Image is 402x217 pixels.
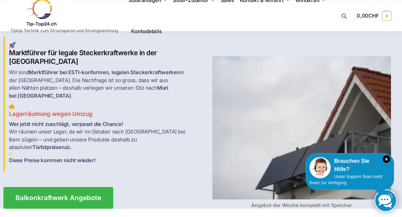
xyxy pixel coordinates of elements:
a: 0,00CHF 0 [357,6,392,26]
img: Balkon-Terrassen-Kraftwerke 3 [9,151,14,157]
img: Balkon-Terrassen-Kraftwerke 4 [212,56,391,199]
div: Brauchen Sie Hilfe? [309,157,390,174]
span: Balkonkraftwerk Angebote [15,195,101,201]
p: Wir sind in der [GEOGRAPHIC_DATA]. Die Nachfrage ist so gross, dass wir aus allen Nähten platzen ... [9,69,197,100]
img: Customer service [309,157,331,178]
a: Balkonkraftwerk Angebote [3,187,113,209]
h3: Lagerräumung wegen Umzug [9,104,197,118]
i: Schließen [383,155,390,163]
span: 0,00 [357,12,379,19]
p: Wir räumen unser Lager, da wir im Oktober nach [GEOGRAPHIC_DATA] bei Bern zügeln – und geben unse... [9,120,197,165]
span: Kontodetails [131,28,162,34]
a: Kontodetails [128,16,165,47]
img: Balkon-Terrassen-Kraftwerke 2 [9,104,15,110]
h2: Marktführer für legale Steckerkraftwerke in der [GEOGRAPHIC_DATA] [9,42,197,66]
strong: Muri bei [GEOGRAPHIC_DATA] [9,85,168,99]
span: Unser Support-Team steht Ihnen zur Verfügung [309,174,382,185]
strong: Marktführer bei ESTI-konformen, legalen Steckerkraftwerken [29,69,179,76]
strong: Wer jetzt nicht zuschlägt, verpasst die Chance! [9,121,123,127]
span: CHF [368,12,379,19]
span: 0 [382,11,392,21]
p: Tiptop Technik zum Stromsparen und Stromgewinnung [10,29,118,33]
strong: Angebot der Woche komplett mit Speicher [251,202,352,208]
img: Balkon-Terrassen-Kraftwerke 1 [9,42,16,49]
strong: Diese Preise kommen nicht wieder! [9,157,95,164]
strong: Tiefstpreisen [32,144,64,150]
